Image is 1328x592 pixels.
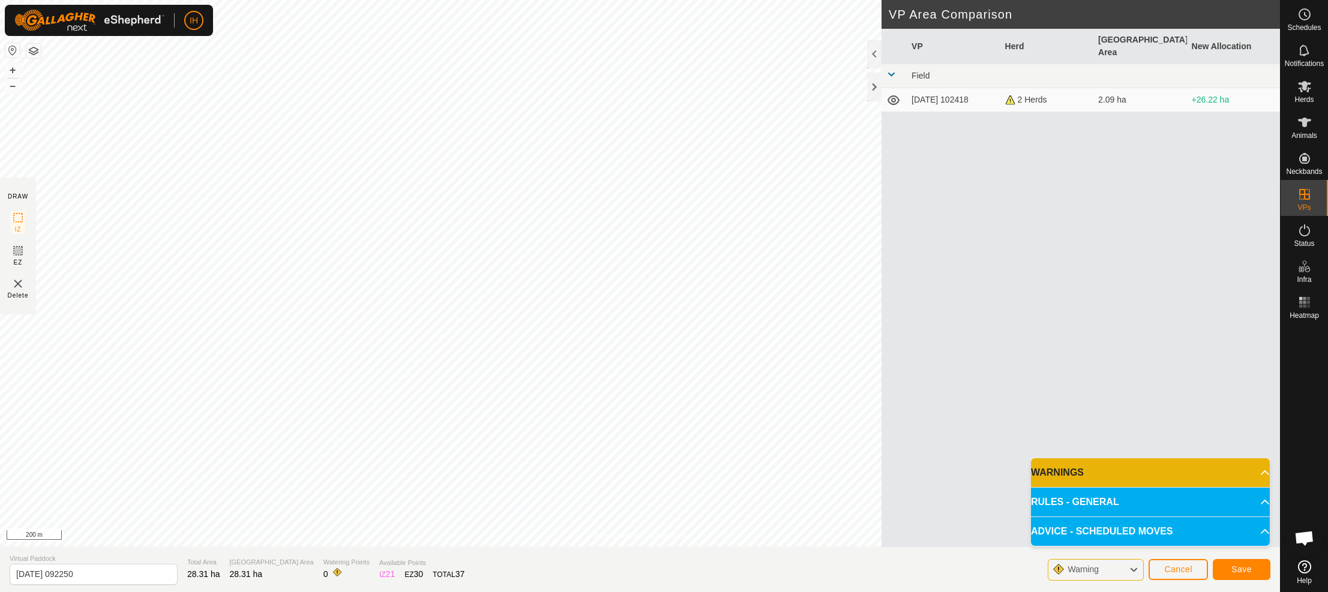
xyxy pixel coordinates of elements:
[1287,24,1321,31] span: Schedules
[5,63,20,77] button: +
[1093,88,1186,112] td: 2.09 ha
[1286,168,1322,175] span: Neckbands
[1294,96,1314,103] span: Herds
[907,88,1000,112] td: [DATE] 102418
[1291,132,1317,139] span: Animals
[1285,60,1324,67] span: Notifications
[652,531,687,542] a: Contact Us
[1294,240,1314,247] span: Status
[1149,559,1208,580] button: Cancel
[1000,29,1093,64] th: Herd
[5,43,20,58] button: Reset Map
[1297,577,1312,584] span: Help
[889,7,1280,22] h2: VP Area Comparison
[14,10,164,31] img: Gallagher Logo
[1297,204,1311,211] span: VPs
[1290,312,1319,319] span: Heatmap
[1231,564,1252,574] span: Save
[5,79,20,93] button: –
[1005,94,1089,106] div: 2 Herds
[1187,29,1280,64] th: New Allocation
[1031,458,1270,487] p-accordion-header: WARNINGS
[907,29,1000,64] th: VP
[8,291,29,300] span: Delete
[26,44,41,58] button: Map Layers
[379,558,464,568] span: Available Points
[14,258,23,267] span: EZ
[187,557,220,567] span: Total Area
[190,14,198,27] span: IH
[404,568,423,581] div: EZ
[386,569,395,579] span: 21
[592,531,637,542] a: Privacy Policy
[1068,564,1099,574] span: Warning
[379,568,395,581] div: IZ
[1187,88,1280,112] td: +26.22 ha
[1031,495,1119,509] span: RULES - GENERAL
[1031,488,1270,516] p-accordion-header: RULES - GENERAL
[455,569,465,579] span: 37
[1093,29,1186,64] th: [GEOGRAPHIC_DATA] Area
[230,569,263,579] span: 28.31 ha
[11,277,25,291] img: VP
[15,225,22,234] span: IZ
[10,554,178,564] span: Virtual Paddock
[187,569,220,579] span: 28.31 ha
[1281,555,1328,589] a: Help
[323,557,370,567] span: Watering Points
[1031,465,1084,480] span: WARNINGS
[1287,520,1323,556] a: Open chat
[8,192,28,201] div: DRAW
[323,569,328,579] span: 0
[414,569,424,579] span: 30
[433,568,464,581] div: TOTAL
[1164,564,1192,574] span: Cancel
[1297,276,1311,283] span: Infra
[912,71,930,80] span: Field
[1213,559,1270,580] button: Save
[1031,524,1173,539] span: ADVICE - SCHEDULED MOVES
[1031,517,1270,546] p-accordion-header: ADVICE - SCHEDULED MOVES
[230,557,314,567] span: [GEOGRAPHIC_DATA] Area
